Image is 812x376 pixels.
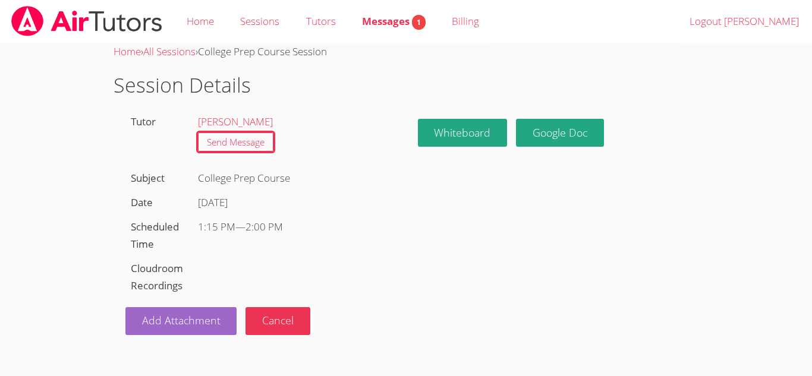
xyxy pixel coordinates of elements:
[125,307,237,335] a: Add Attachment
[418,119,508,147] button: Whiteboard
[198,219,389,236] div: —
[131,220,179,251] label: Scheduled Time
[198,132,273,152] a: Send Message
[143,45,196,58] a: All Sessions
[246,307,310,335] button: Cancel
[114,70,698,100] h1: Session Details
[246,220,283,233] span: 2:00 PM
[131,195,153,209] label: Date
[198,45,327,58] span: College Prep Course Session
[131,115,156,128] label: Tutor
[131,261,183,292] label: Cloudroom Recordings
[198,194,389,211] div: [DATE]
[198,115,273,128] a: [PERSON_NAME]
[114,43,698,61] div: › ›
[10,6,163,36] img: airtutors_banner-c4298cdbf04f3fff15de1276eac7730deb9818008684d7c2e4769d2f7ddbe033.png
[198,220,235,233] span: 1:15 PM
[516,119,604,147] a: Google Doc
[362,14,426,28] span: Messages
[412,15,426,30] span: 1
[193,166,394,191] div: College Prep Course
[131,171,165,185] label: Subject
[114,45,141,58] a: Home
